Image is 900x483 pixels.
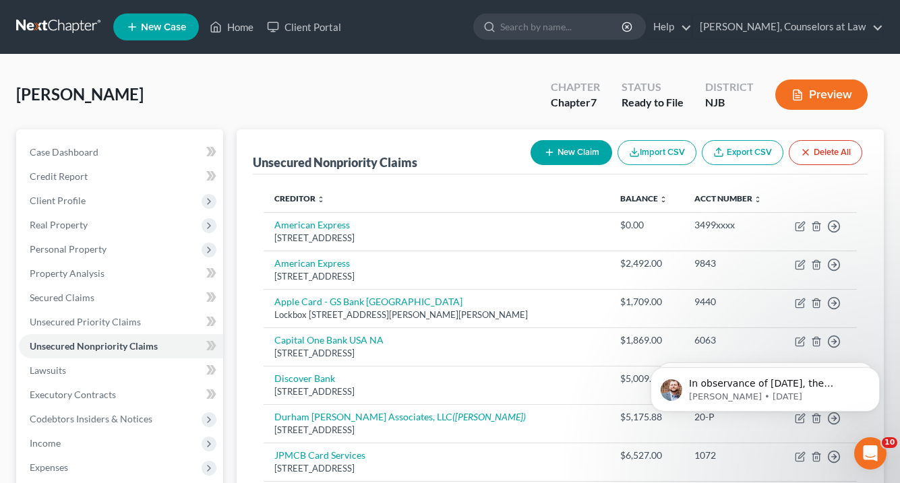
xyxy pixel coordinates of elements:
span: New Case [141,22,186,32]
div: Unsecured Nonpriority Claims [253,154,417,170]
span: [PERSON_NAME] [16,84,144,104]
div: [STREET_ADDRESS] [274,270,599,283]
a: Acct Number unfold_more [694,193,762,203]
div: 1072 [694,449,769,462]
span: Credit Report [30,170,88,182]
a: Help [647,15,692,39]
a: Durham [PERSON_NAME] Associates, LLC([PERSON_NAME]) [274,411,526,422]
a: Credit Report [19,164,223,189]
a: Balance unfold_more [620,193,667,203]
a: Case Dashboard [19,140,223,164]
div: $2,492.00 [620,257,672,270]
button: Import CSV [618,140,696,165]
span: 7 [591,96,597,108]
span: Secured Claims [30,292,94,303]
span: Unsecured Priority Claims [30,316,141,327]
div: 6063 [694,333,769,347]
span: Codebtors Insiders & Notices [30,413,152,424]
div: NJB [705,95,754,110]
div: [STREET_ADDRESS] [274,385,599,398]
a: Executory Contracts [19,383,223,407]
div: $5,175.88 [620,410,672,424]
button: Delete All [789,140,862,165]
iframe: Intercom live chat [854,437,887,470]
a: American Express [274,257,350,269]
a: Export CSV [702,140,783,165]
i: unfold_more [317,195,325,203]
span: Expenses [30,461,68,473]
button: New Claim [531,140,612,165]
a: [PERSON_NAME], Counselors at Law [693,15,883,39]
div: $1,869.00 [620,333,672,347]
span: 10 [882,437,897,448]
div: $6,527.00 [620,449,672,462]
iframe: Intercom notifications message [630,339,900,433]
a: Unsecured Priority Claims [19,310,223,334]
span: Executory Contracts [30,389,116,400]
a: Apple Card - GS Bank [GEOGRAPHIC_DATA] [274,296,462,307]
span: Personal Property [30,243,107,255]
span: Income [30,437,61,449]
a: Unsecured Nonpriority Claims [19,334,223,358]
a: Property Analysis [19,261,223,286]
a: Secured Claims [19,286,223,310]
div: Status [622,79,684,95]
div: $5,009.00 [620,372,672,385]
a: Capital One Bank USA NA [274,334,384,346]
div: $0.00 [620,218,672,232]
div: Chapter [551,79,600,95]
a: Client Portal [260,15,348,39]
div: [STREET_ADDRESS] [274,347,599,360]
div: Ready to File [622,95,684,110]
a: Creditor unfold_more [274,193,325,203]
div: 3499xxxx [694,218,769,232]
a: JPMCB Card Services [274,449,365,461]
div: Lockbox [STREET_ADDRESS][PERSON_NAME][PERSON_NAME] [274,309,599,321]
a: American Express [274,219,350,230]
span: Real Property [30,219,88,230]
i: unfold_more [659,195,667,203]
div: [STREET_ADDRESS] [274,424,599,437]
i: ([PERSON_NAME]) [452,411,526,422]
div: [STREET_ADDRESS] [274,232,599,245]
div: $1,709.00 [620,295,672,309]
a: Home [203,15,260,39]
i: unfold_more [754,195,762,203]
span: Property Analysis [30,267,104,279]
span: Case Dashboard [30,146,98,158]
span: Client Profile [30,195,86,206]
input: Search by name... [500,14,624,39]
div: 9843 [694,257,769,270]
div: District [705,79,754,95]
a: Lawsuits [19,358,223,383]
span: Unsecured Nonpriority Claims [30,340,158,352]
a: Discover Bank [274,373,335,384]
button: Preview [775,79,868,110]
div: [STREET_ADDRESS] [274,462,599,475]
div: Chapter [551,95,600,110]
div: 9440 [694,295,769,309]
span: Lawsuits [30,364,66,376]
